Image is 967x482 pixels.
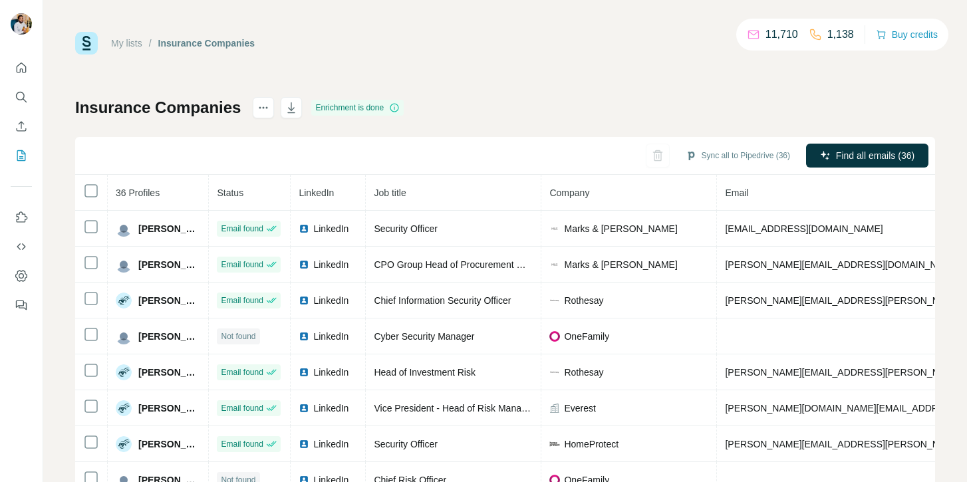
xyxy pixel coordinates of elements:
button: Quick start [11,56,32,80]
span: Security Officer [374,223,437,234]
span: Email found [221,438,263,450]
img: LinkedIn logo [299,403,309,414]
img: company-logo [549,367,560,378]
button: Feedback [11,293,32,317]
span: LinkedIn [313,330,348,343]
span: Not found [221,330,255,342]
span: Chief Information Security Officer [374,295,511,306]
span: HomeProtect [564,437,619,451]
img: LinkedIn logo [299,259,309,270]
button: Search [11,85,32,109]
span: CPO Group Head of Procurement Marks and [PERSON_NAME] [374,259,638,270]
span: Email found [221,223,263,235]
img: company-logo [549,223,560,234]
span: Email [725,187,748,198]
span: Everest [564,402,595,415]
span: LinkedIn [313,294,348,307]
span: Company [549,187,589,198]
img: Avatar [116,364,132,380]
span: [PERSON_NAME] [138,402,200,415]
h1: Insurance Companies [75,97,241,118]
span: Marks & [PERSON_NAME] [564,258,677,271]
div: Enrichment is done [311,100,404,116]
img: Avatar [11,13,32,35]
span: [PERSON_NAME] [138,222,200,235]
span: [EMAIL_ADDRESS][DOMAIN_NAME] [725,223,883,234]
img: LinkedIn logo [299,295,309,306]
button: Use Surfe on LinkedIn [11,205,32,229]
span: Head of Investment Risk [374,367,476,378]
img: Avatar [116,436,132,452]
span: [PERSON_NAME] [138,330,200,343]
span: 36 Profiles [116,187,160,198]
p: 11,710 [765,27,798,43]
span: [PERSON_NAME] [138,366,200,379]
img: Surfe Logo [75,32,98,55]
button: My lists [11,144,32,168]
span: Email found [221,295,263,306]
img: LinkedIn logo [299,223,309,234]
span: Job title [374,187,406,198]
span: Rothesay [564,366,603,379]
span: LinkedIn [313,366,348,379]
img: Avatar [116,257,132,273]
img: LinkedIn logo [299,367,309,378]
span: LinkedIn [313,437,348,451]
button: Sync all to Pipedrive (36) [676,146,799,166]
span: OneFamily [564,330,609,343]
img: LinkedIn logo [299,439,309,449]
div: Insurance Companies [158,37,255,50]
img: company-logo [549,295,560,306]
span: Vice President - Head of Risk Management Southeast [374,403,597,414]
span: Find all emails (36) [836,149,914,162]
span: LinkedIn [313,402,348,415]
img: Avatar [116,400,132,416]
button: Enrich CSV [11,114,32,138]
span: Cyber Security Manager [374,331,474,342]
button: Find all emails (36) [806,144,928,168]
span: Status [217,187,243,198]
img: company-logo [549,439,560,449]
img: Avatar [116,328,132,344]
a: My lists [111,38,142,49]
span: Rothesay [564,294,603,307]
span: Email found [221,366,263,378]
img: LinkedIn logo [299,331,309,342]
span: [PERSON_NAME] [138,258,200,271]
button: Use Surfe API [11,235,32,259]
img: company-logo [549,259,560,270]
button: actions [253,97,274,118]
span: Security Officer [374,439,437,449]
span: Email found [221,259,263,271]
span: Marks & [PERSON_NAME] [564,222,677,235]
span: [PERSON_NAME] [138,437,200,451]
span: Email found [221,402,263,414]
li: / [149,37,152,50]
span: LinkedIn [299,187,334,198]
button: Buy credits [876,25,938,44]
span: LinkedIn [313,222,348,235]
span: LinkedIn [313,258,348,271]
span: [PERSON_NAME] [138,294,200,307]
button: Dashboard [11,264,32,288]
img: Avatar [116,293,132,308]
p: 1,138 [827,27,854,43]
img: Avatar [116,221,132,237]
img: company-logo [549,331,560,342]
